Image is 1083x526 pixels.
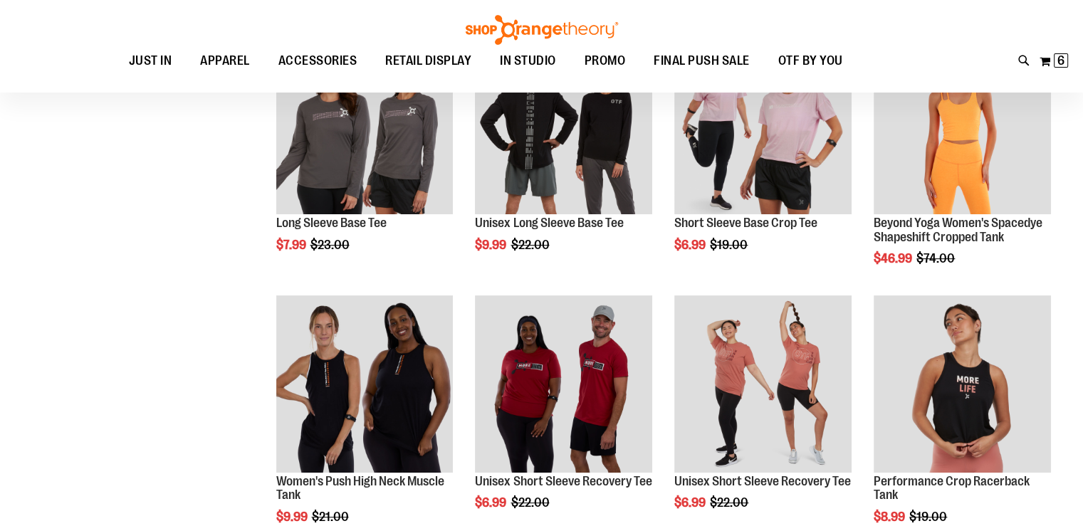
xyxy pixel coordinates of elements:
span: $9.99 [475,238,508,252]
span: 6 [1057,53,1064,68]
a: Product image for Long Sleeve Base Tee [276,37,454,216]
img: Shop Orangetheory [464,15,620,45]
a: Product image for Push High Neck Muscle Tank [276,295,454,475]
span: RETAIL DISPLAY [385,45,471,77]
img: Product image for Unisex Long Sleeve Base Tee [475,37,652,214]
span: JUST IN [129,45,172,77]
img: Product image for Performance Crop Racerback Tank [874,295,1051,473]
span: PROMO [585,45,626,77]
a: Short Sleeve Base Crop Tee [674,216,817,230]
span: $22.00 [511,238,551,252]
a: Unisex Short Sleeve Recovery Tee [475,474,652,488]
span: $8.99 [874,510,907,524]
span: $22.00 [511,495,551,510]
span: $21.00 [312,510,351,524]
span: $7.99 [276,238,308,252]
span: ACCESSORIES [278,45,357,77]
span: $6.99 [674,495,708,510]
a: Product image for Short Sleeve Base Crop Tee [674,37,852,216]
div: product [468,30,659,288]
a: Product image for Performance Crop Racerback Tank [874,295,1051,475]
span: $19.00 [909,510,949,524]
div: product [867,30,1058,302]
span: $46.99 [874,251,914,265]
span: OTF BY YOU [778,45,843,77]
span: $9.99 [276,510,310,524]
span: $19.00 [710,238,750,252]
a: Unisex Long Sleeve Base Tee [475,216,623,230]
img: Product image for Beyond Yoga Womens Spacedye Shapeshift Cropped Tank [874,37,1051,214]
a: Product image for Unisex Long Sleeve Base Tee [475,37,652,216]
span: $22.00 [710,495,750,510]
img: Product image for Short Sleeve Base Crop Tee [674,37,852,214]
a: Beyond Yoga Women's Spacedye Shapeshift Cropped Tank [874,216,1042,244]
span: $23.00 [310,238,352,252]
span: IN STUDIO [500,45,556,77]
span: FINAL PUSH SALE [654,45,750,77]
span: $6.99 [475,495,508,510]
a: Long Sleeve Base Tee [276,216,387,230]
a: Women's Push High Neck Muscle Tank [276,474,444,503]
img: Product image for Push High Neck Muscle Tank [276,295,454,473]
div: product [269,30,461,288]
span: $6.99 [674,238,708,252]
a: Product image for Beyond Yoga Womens Spacedye Shapeshift Cropped Tank [874,37,1051,216]
img: Product image for Unisex SS Recovery Tee [475,295,652,473]
a: Product image for Unisex SS Recovery Tee [475,295,652,475]
span: APPAREL [200,45,250,77]
a: Unisex Short Sleeve Recovery Tee [674,474,851,488]
div: product [667,30,859,288]
img: Product image for Long Sleeve Base Tee [276,37,454,214]
span: $74.00 [916,251,957,265]
img: Product image for Unisex Short Sleeve Recovery Tee [674,295,852,473]
a: Performance Crop Racerback Tank [874,474,1030,503]
a: Product image for Unisex Short Sleeve Recovery Tee [674,295,852,475]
